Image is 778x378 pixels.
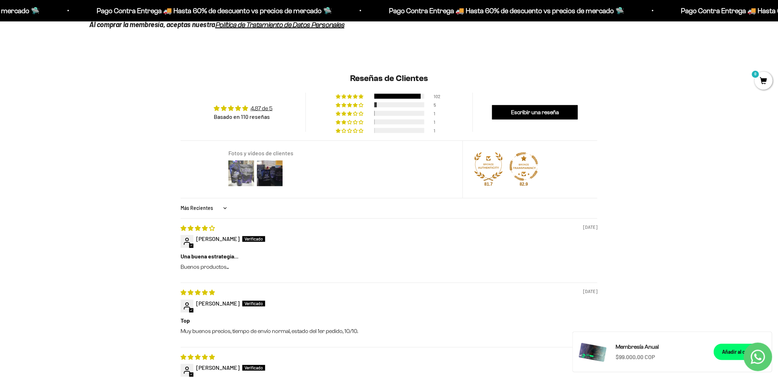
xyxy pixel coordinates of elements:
a: Judge.me Bronze Authentic Shop medal 81.7 [474,152,503,181]
div: 1 [434,128,443,133]
span: 5 star review [181,354,215,361]
a: 4.87 de 5 [251,105,273,111]
span: 4 star review [181,225,215,232]
div: 102 [434,94,443,99]
div: 1% (1) reviews with 3 star rating [336,111,365,116]
div: Average rating is 4.87 stars [214,104,273,112]
div: 1 [434,111,443,116]
span: [PERSON_NAME] [196,364,239,371]
p: Pago Contra Entrega 🚚 Hasta 60% de descuento vs precios de mercado 🛸 [369,5,605,16]
div: 5 [434,102,443,107]
div: 1 [434,120,443,125]
div: Añadir al carrito [722,348,758,356]
button: Añadir al carrito [714,344,766,360]
div: 5% (5) reviews with 4 star rating [336,102,365,107]
span: [PERSON_NAME] [196,236,239,242]
p: Pago Contra Entrega 🚚 Hasta 60% de descuento vs precios de mercado 🛸 [77,5,312,16]
div: 93% (102) reviews with 5 star rating [336,94,365,99]
sale-price: $99.000,00 COP [616,352,655,362]
img: User picture [227,159,256,188]
p: Muy buenos precios, tiempo de envío normal, estado del 1er pedido, 10/10. [181,328,597,336]
div: 1% (1) reviews with 1 star rating [336,128,365,133]
img: Judge.me Bronze Authentic Shop medal [474,152,503,181]
a: Política de Tratamiento de Datos Personales [215,21,344,29]
div: Basado en 110 reseñas [214,113,273,121]
div: 81.7 [483,182,494,187]
a: 0 [755,77,773,85]
div: Fotos y videos de clientes [228,150,454,157]
select: Sort dropdown [181,201,229,216]
img: Judge.me Bronze Transparent Shop medal [510,152,538,181]
b: Top [181,317,597,325]
b: Una buena estrategia... [181,253,597,261]
span: 5 star review [181,289,215,296]
mark: 0 [751,70,760,79]
a: Judge.me Bronze Transparent Shop medal 82.9 [510,152,538,181]
div: Bronze Authentic Shop. At least 80% of published reviews are verified reviews [474,152,503,183]
img: Membresía Anual [579,338,607,366]
span: [DATE] [583,289,597,295]
a: Membresía Anual [616,342,705,352]
span: [PERSON_NAME] [196,300,239,307]
h2: Reseñas de Clientes [181,72,597,85]
div: 82.9 [518,182,530,187]
div: 1% (1) reviews with 2 star rating [336,120,365,125]
span: [DATE] [583,225,597,231]
div: Bronze Transparent Shop. Published at least 80% of verified reviews received in total [510,152,538,183]
p: Buenos productos... [181,263,597,271]
a: Escribir una reseña [492,105,578,120]
img: User picture [256,159,284,188]
em: Al comprar la membresía, aceptas nuestra [89,20,215,29]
